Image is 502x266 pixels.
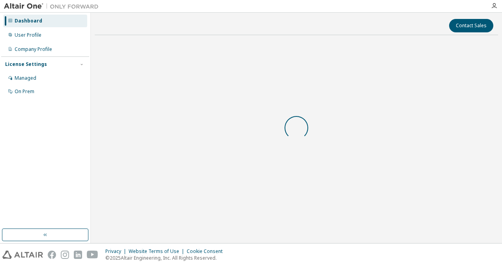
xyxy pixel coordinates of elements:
[61,251,69,259] img: instagram.svg
[15,46,52,52] div: Company Profile
[449,19,493,32] button: Contact Sales
[105,255,227,261] p: © 2025 Altair Engineering, Inc. All Rights Reserved.
[187,248,227,255] div: Cookie Consent
[74,251,82,259] img: linkedin.svg
[48,251,56,259] img: facebook.svg
[15,88,34,95] div: On Prem
[15,32,41,38] div: User Profile
[4,2,103,10] img: Altair One
[15,18,42,24] div: Dashboard
[87,251,98,259] img: youtube.svg
[105,248,129,255] div: Privacy
[15,75,36,81] div: Managed
[5,61,47,67] div: License Settings
[2,251,43,259] img: altair_logo.svg
[129,248,187,255] div: Website Terms of Use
